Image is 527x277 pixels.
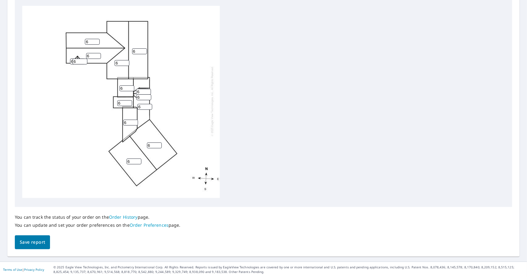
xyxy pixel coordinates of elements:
a: Order Preferences [130,222,169,228]
p: © 2025 Eagle View Technologies, Inc. and Pictometry International Corp. All Rights Reserved. Repo... [53,265,524,274]
a: Privacy Policy [24,267,44,272]
a: Terms of Use [3,267,22,272]
p: You can update and set your order preferences on the page. [15,222,181,228]
p: | [3,268,44,271]
a: Order History [109,214,138,220]
p: You can track the status of your order on the page. [15,214,181,220]
button: Save report [15,235,50,249]
span: Save report [20,238,45,246]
